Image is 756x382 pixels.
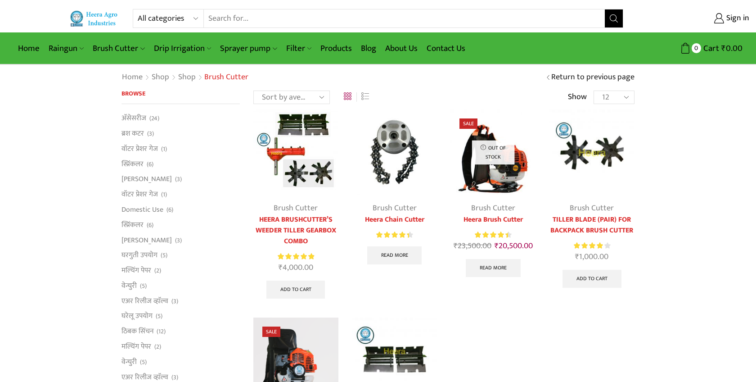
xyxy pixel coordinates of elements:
a: Add to cart: “TILLER BLADE (PAIR) FOR BACKPACK BRUSH CUTTER” [562,270,621,288]
a: Filter [282,38,316,59]
a: Domestic Use [121,202,163,217]
img: Heera Brush Cutter’s Weeder Tiller Gearbox Combo [253,109,338,195]
a: Raingun [44,38,88,59]
p: Out of stock [472,141,515,164]
span: Cart [701,42,719,55]
span: (1) [161,145,167,154]
a: Read more about “Heera Chain Cutter” [367,246,422,264]
span: (1) [161,190,167,199]
bdi: 1,000.00 [575,250,608,264]
span: Show [568,91,587,103]
a: Brush Cutter [88,38,149,59]
span: ₹ [721,41,726,55]
div: Rated 4.00 out of 5 [574,241,610,250]
span: (3) [175,175,182,184]
a: घरेलू उपयोग [121,309,153,324]
bdi: 23,500.00 [454,239,491,253]
a: मल्चिंग पेपर [121,339,151,355]
a: Read more about “Heera Brush Cutter” [466,259,521,277]
span: ₹ [454,239,458,253]
bdi: 0.00 [721,41,742,55]
input: Search for... [204,9,605,27]
span: (3) [175,236,182,245]
a: वेन्चुरी [121,354,137,369]
a: घरगुती उपयोग [121,248,157,263]
bdi: 4,000.00 [279,261,313,274]
a: Products [316,38,356,59]
span: Browse [121,88,145,99]
a: Shop [151,72,170,83]
bdi: 20,500.00 [495,239,533,253]
select: Shop order [253,91,330,104]
a: ब्रश कटर [121,126,144,141]
span: Sale [459,118,477,129]
a: Home [121,72,143,83]
a: स्प्रिंकलर [121,156,144,172]
a: अ‍ॅसेसरीज [121,113,146,126]
a: TILLER BLADE (PAIR) FOR BACKPACK BRUSH CUTTER [549,214,634,236]
span: 0 [692,43,701,53]
a: Blog [356,38,381,59]
a: एअर रिलीज व्हाॅल्व [121,293,168,309]
span: (2) [154,342,161,351]
span: (6) [166,205,173,214]
a: Heera Chain Cutter [352,214,437,225]
a: Brush Cutter [373,201,417,215]
span: Rated out of 5 [278,252,314,261]
img: Heera Chain Cutter [352,109,437,195]
a: 0 Cart ₹0.00 [632,40,742,57]
a: स्प्रिंकलर [121,217,144,232]
a: HEERA BRUSHCUTTER’S WEEDER TILLER GEARBOX COMBO [253,214,338,247]
a: About Us [381,38,422,59]
div: Rated 4.50 out of 5 [376,230,413,240]
a: मल्चिंग पेपर [121,263,151,278]
a: Return to previous page [551,72,634,83]
a: वॉटर प्रेशर गेज [121,187,158,202]
span: Rated out of 5 [376,230,409,240]
span: (5) [140,282,147,291]
a: Home [13,38,44,59]
a: Brush Cutter [570,201,614,215]
a: Contact Us [422,38,470,59]
a: Sign in [637,10,749,27]
button: Search button [605,9,623,27]
a: [PERSON_NAME] [121,232,172,248]
span: Rated out of 5 [574,241,603,250]
span: (5) [156,312,162,321]
span: ₹ [575,250,579,264]
nav: Breadcrumb [121,72,248,83]
a: Heera Brush Cutter [450,214,535,225]
a: [PERSON_NAME] [121,172,172,187]
span: (6) [147,160,153,169]
div: Rated 4.55 out of 5 [475,230,511,240]
span: (5) [140,358,147,367]
a: Drip Irrigation [149,38,216,59]
div: Rated 5.00 out of 5 [278,252,314,261]
a: Add to cart: “HEERA BRUSHCUTTER'S WEEDER TILLER GEARBOX COMBO” [266,281,325,299]
a: वेन्चुरी [121,278,137,293]
span: (3) [171,297,178,306]
span: (5) [161,251,167,260]
span: Rated out of 5 [475,230,508,240]
a: ठिबक सिंचन [121,324,153,339]
span: ₹ [279,261,283,274]
span: (3) [171,373,178,382]
span: (2) [154,266,161,275]
span: (6) [147,221,153,230]
span: (24) [149,114,159,123]
span: ₹ [495,239,499,253]
a: Brush Cutter [274,201,318,215]
h1: Brush Cutter [204,73,248,82]
span: (12) [157,327,166,336]
span: Sale [262,327,280,337]
img: Heera Brush Cutter [450,109,535,195]
span: Sign in [724,13,749,24]
span: (3) [147,129,154,138]
a: वॉटर प्रेशर गेज [121,141,158,156]
a: Shop [178,72,196,83]
a: Sprayer pump [216,38,281,59]
a: Brush Cutter [471,201,515,215]
img: Tiller Blade for Backpack Brush Cutter [549,109,634,195]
